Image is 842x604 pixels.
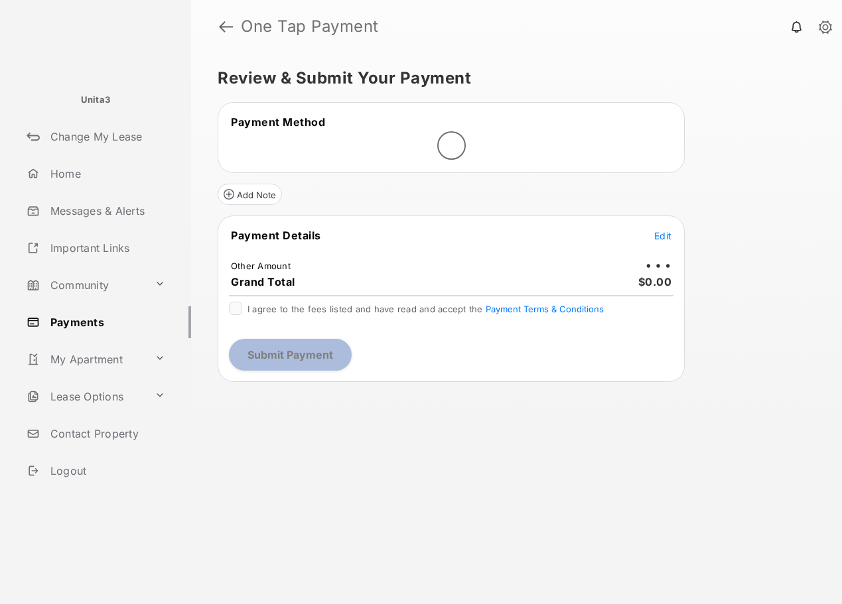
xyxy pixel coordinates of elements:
[21,195,191,227] a: Messages & Alerts
[21,121,191,152] a: Change My Lease
[81,93,111,107] p: Unita3
[21,381,149,412] a: Lease Options
[21,343,149,375] a: My Apartment
[231,115,325,129] span: Payment Method
[21,232,171,264] a: Important Links
[486,304,604,314] button: I agree to the fees listed and have read and accept the
[231,275,295,288] span: Grand Total
[218,184,282,205] button: Add Note
[638,275,672,288] span: $0.00
[231,229,321,242] span: Payment Details
[218,70,805,86] h5: Review & Submit Your Payment
[21,158,191,190] a: Home
[229,339,352,371] button: Submit Payment
[241,19,379,34] strong: One Tap Payment
[21,418,191,450] a: Contact Property
[230,260,291,272] td: Other Amount
[654,230,671,241] span: Edit
[247,304,604,314] span: I agree to the fees listed and have read and accept the
[654,229,671,242] button: Edit
[21,306,191,338] a: Payments
[21,455,191,487] a: Logout
[21,269,149,301] a: Community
